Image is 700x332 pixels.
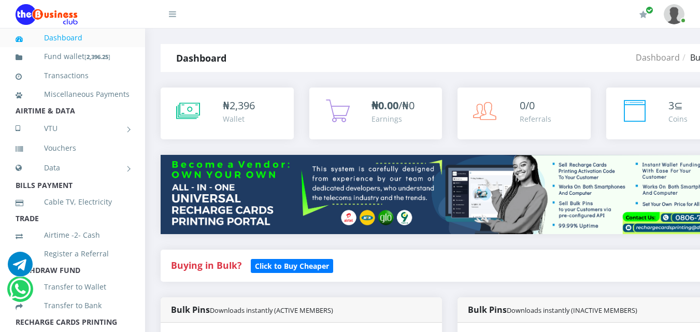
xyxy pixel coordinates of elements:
span: /₦0 [372,98,415,112]
a: Airtime -2- Cash [16,223,130,247]
span: 2,396 [230,98,255,112]
a: Vouchers [16,136,130,160]
a: Register a Referral [16,242,130,266]
div: Coins [668,113,688,124]
a: Dashboard [636,52,680,63]
strong: Dashboard [176,52,226,64]
a: 0/0 Referrals [458,88,591,139]
a: Transfer to Bank [16,294,130,317]
div: Earnings [372,113,415,124]
b: 2,396.25 [87,53,108,61]
b: ₦0.00 [372,98,398,112]
a: Transfer to Wallet [16,275,130,299]
a: Fund wallet[2,396.25] [16,45,130,69]
a: Transactions [16,64,130,88]
div: ⊆ [668,98,688,113]
small: Downloads instantly (INACTIVE MEMBERS) [507,306,637,315]
a: Miscellaneous Payments [16,82,130,106]
strong: Bulk Pins [171,304,333,315]
img: Logo [16,4,78,25]
a: Data [16,155,130,181]
div: Referrals [520,113,551,124]
i: Renew/Upgrade Subscription [639,10,647,19]
strong: Bulk Pins [468,304,637,315]
div: ₦ [223,98,255,113]
span: Renew/Upgrade Subscription [646,6,653,14]
strong: Buying in Bulk? [171,259,241,271]
span: 3 [668,98,674,112]
a: Cable TV, Electricity [16,190,130,214]
small: Downloads instantly (ACTIVE MEMBERS) [210,306,333,315]
a: Chat for support [8,259,33,277]
a: Dashboard [16,26,130,50]
div: Wallet [223,113,255,124]
a: ₦0.00/₦0 Earnings [309,88,442,139]
a: ₦2,396 Wallet [161,88,294,139]
small: [ ] [84,53,110,61]
b: Click to Buy Cheaper [255,261,329,271]
a: Click to Buy Cheaper [251,259,333,271]
a: VTU [16,116,130,141]
span: 0/0 [520,98,535,112]
a: Chat for support [9,284,31,301]
img: User [664,4,684,24]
